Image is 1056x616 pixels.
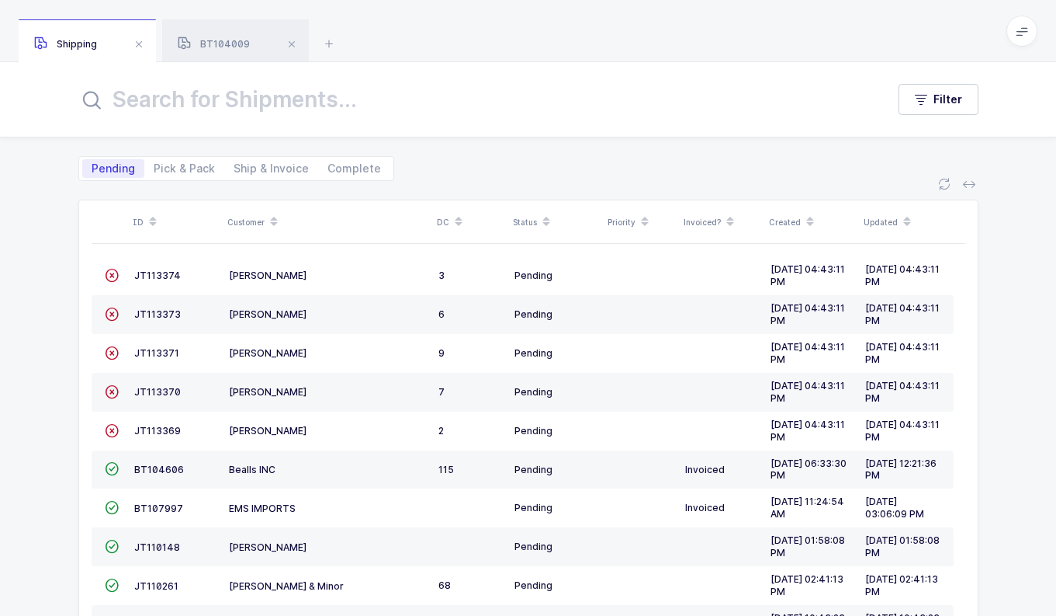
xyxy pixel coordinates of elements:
span: BT104009 [178,38,250,50]
span: 3 [438,270,445,281]
span: 6 [438,308,445,320]
span: Pending [514,425,552,437]
span: [DATE] 01:58:08 PM [770,534,845,559]
span: Pending [514,270,552,281]
span:  [105,425,119,437]
span: [DATE] 04:43:11 PM [770,341,845,365]
span: JT110148 [134,541,180,553]
span: Filter [933,92,962,107]
div: Invoiced [685,464,758,476]
span: 115 [438,464,454,475]
span: [DATE] 12:21:36 PM [865,458,937,482]
span:  [105,541,119,552]
span: Bealls INC [229,464,275,475]
span: Pending [92,163,135,174]
span: [DATE] 03:06:09 PM [865,496,924,520]
span: Ship & Invoice [234,163,309,174]
span: JT113374 [134,270,181,281]
span: [DATE] 04:43:11 PM [865,380,940,404]
span: EMS IMPORTS [229,503,296,514]
div: Invoiced? [684,209,760,235]
span: Pending [514,308,552,320]
span: [DATE] 04:43:11 PM [770,380,845,404]
span: [DATE] 02:41:13 PM [770,573,843,597]
span:  [105,386,119,398]
span: [PERSON_NAME] [229,386,306,398]
span: 2 [438,425,444,437]
span: JT113371 [134,347,179,359]
span: JT113373 [134,308,181,320]
span:  [105,463,119,475]
span: [PERSON_NAME] [229,308,306,320]
div: ID [133,209,218,235]
span: 7 [438,386,445,398]
span: [DATE] 06:33:30 PM [770,458,847,482]
div: Status [513,209,598,235]
span: [DATE] 11:24:54 AM [770,496,844,520]
span: [PERSON_NAME] [229,541,306,553]
button: Filter [898,84,978,115]
span: JT113370 [134,386,181,398]
span: JT113369 [134,425,181,437]
span: 9 [438,347,445,359]
span: [DATE] 04:43:11 PM [770,419,845,443]
span: Pick & Pack [154,163,215,174]
span: [PERSON_NAME] [229,347,306,359]
span: Complete [327,163,381,174]
span: JT110261 [134,580,178,592]
span: [DATE] 04:43:11 PM [865,302,940,326]
span: BT107997 [134,503,183,514]
span: [PERSON_NAME] [229,425,306,437]
span: [PERSON_NAME] [229,270,306,281]
span: 68 [438,579,451,591]
span: [PERSON_NAME] & Minor [229,580,344,592]
span: [DATE] 01:58:08 PM [865,534,940,559]
span: [DATE] 04:43:11 PM [770,302,845,326]
div: Priority [608,209,674,235]
span: Pending [514,579,552,591]
span: [DATE] 04:43:11 PM [865,263,940,287]
span: [DATE] 04:43:11 PM [770,263,845,287]
div: Customer [227,209,428,235]
span:  [105,579,119,591]
span: [DATE] 04:43:11 PM [865,341,940,365]
span:  [105,347,119,359]
span: Pending [514,464,552,475]
div: DC [437,209,504,235]
span: Pending [514,386,552,398]
span: Pending [514,541,552,552]
span: Pending [514,502,552,513]
span: [DATE] 04:43:11 PM [865,419,940,443]
span:  [105,308,119,320]
span: BT104606 [134,464,184,475]
span:  [105,270,119,281]
input: Search for Shipments... [78,81,867,118]
span: Pending [514,347,552,359]
div: Updated [864,209,949,235]
span: Shipping [34,38,97,50]
div: Invoiced [685,502,758,514]
span:  [105,502,119,513]
span: [DATE] 02:41:13 PM [865,573,938,597]
div: Created [769,209,854,235]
